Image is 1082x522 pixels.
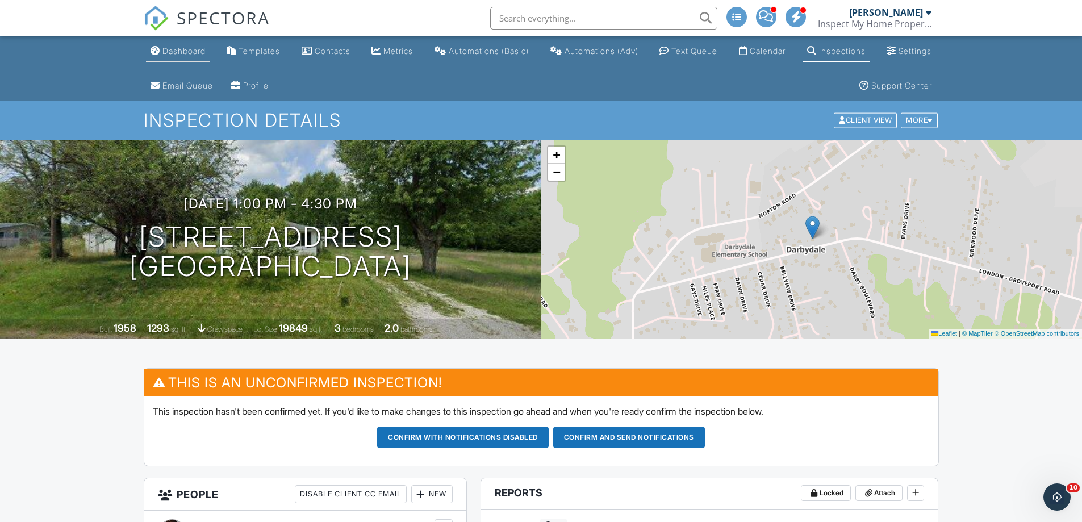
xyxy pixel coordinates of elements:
[931,330,957,337] a: Leaflet
[1043,483,1071,511] iframe: Intercom live chat
[222,41,285,62] a: Templates
[553,148,560,162] span: +
[207,325,243,333] span: crawlspace
[253,325,277,333] span: Lot Size
[899,46,931,56] div: Settings
[114,322,136,334] div: 1958
[553,165,560,179] span: −
[750,46,786,56] div: Calendar
[279,322,308,334] div: 19849
[146,76,218,97] a: Email Queue
[310,325,324,333] span: sq.ft.
[818,18,931,30] div: Inspect My Home Property Inspections
[153,405,930,417] p: This inspection hasn't been confirmed yet. If you'd like to make changes to this inspection go ah...
[546,41,643,62] a: Automations (Advanced)
[834,113,897,128] div: Client View
[849,7,923,18] div: [PERSON_NAME]
[962,330,993,337] a: © MapTiler
[901,113,938,128] div: More
[144,478,466,511] h3: People
[315,46,350,56] div: Contacts
[819,46,866,56] div: Inspections
[146,41,210,62] a: Dashboard
[383,46,413,56] div: Metrics
[734,41,790,62] a: Calendar
[833,115,900,124] a: Client View
[239,46,280,56] div: Templates
[553,427,705,448] button: Confirm and send notifications
[297,41,355,62] a: Contacts
[99,325,112,333] span: Built
[144,6,169,31] img: The Best Home Inspection Software - Spectora
[430,41,533,62] a: Automations (Basic)
[655,41,722,62] a: Text Queue
[671,46,717,56] div: Text Queue
[377,427,549,448] button: Confirm with notifications disabled
[129,222,411,282] h1: [STREET_ADDRESS] [GEOGRAPHIC_DATA]
[411,485,453,503] div: New
[144,110,939,130] h1: Inspection Details
[385,322,399,334] div: 2.0
[400,325,433,333] span: bathrooms
[162,81,213,90] div: Email Queue
[548,147,565,164] a: Zoom in
[342,325,374,333] span: bedrooms
[805,216,820,239] img: Marker
[490,7,717,30] input: Search everything...
[335,322,341,334] div: 3
[243,81,269,90] div: Profile
[227,76,273,97] a: Company Profile
[162,46,206,56] div: Dashboard
[995,330,1079,337] a: © OpenStreetMap contributors
[177,6,270,30] span: SPECTORA
[855,76,937,97] a: Support Center
[565,46,638,56] div: Automations (Adv)
[449,46,529,56] div: Automations (Basic)
[183,196,357,211] h3: [DATE] 1:00 pm - 4:30 pm
[548,164,565,181] a: Zoom out
[803,41,870,62] a: Inspections
[147,322,169,334] div: 1293
[144,15,270,39] a: SPECTORA
[959,330,960,337] span: |
[367,41,417,62] a: Metrics
[295,485,407,503] div: Disable Client CC Email
[171,325,187,333] span: sq. ft.
[871,81,932,90] div: Support Center
[144,369,938,396] h3: This is an Unconfirmed Inspection!
[1067,483,1080,492] span: 10
[882,41,936,62] a: Settings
